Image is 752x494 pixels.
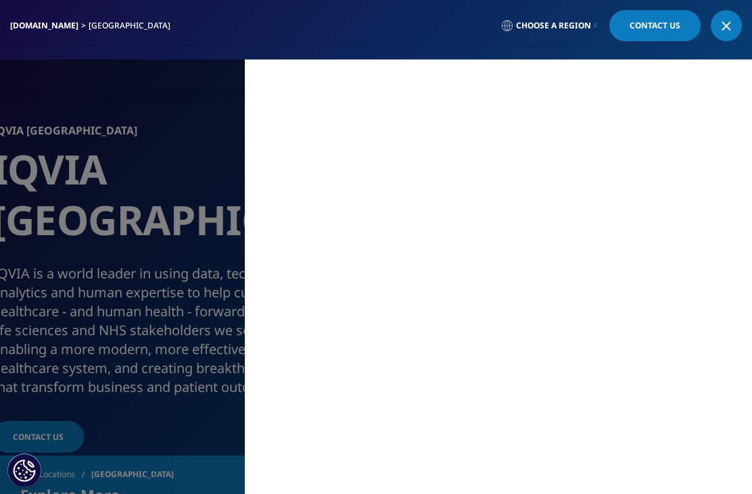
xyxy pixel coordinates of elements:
[7,453,41,487] button: Cookie Settings
[10,20,78,31] a: [DOMAIN_NAME]
[630,22,680,30] span: Contact Us
[516,20,591,31] span: Choose a Region
[89,20,176,31] div: [GEOGRAPHIC_DATA]
[609,10,701,41] a: Contact Us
